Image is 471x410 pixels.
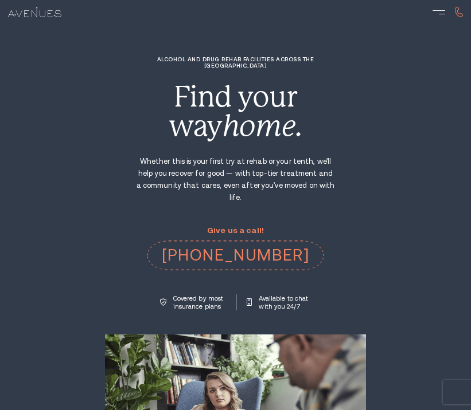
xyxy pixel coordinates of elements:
[147,241,325,270] a: [PHONE_NUMBER]
[147,226,325,235] p: Give us a call!
[160,294,225,310] a: Covered by most insurance plans
[135,56,336,69] h1: Alcohol and Drug Rehab Facilities across the [GEOGRAPHIC_DATA]
[247,294,311,310] a: Available to chat with you 24/7
[173,294,225,310] p: Covered by most insurance plans
[259,294,311,310] p: Available to chat with you 24/7
[223,109,303,143] i: home.
[135,82,336,140] div: Find your way
[135,156,336,204] p: Whether this is your first try at rehab or your tenth, we'll help you recover for good — with top...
